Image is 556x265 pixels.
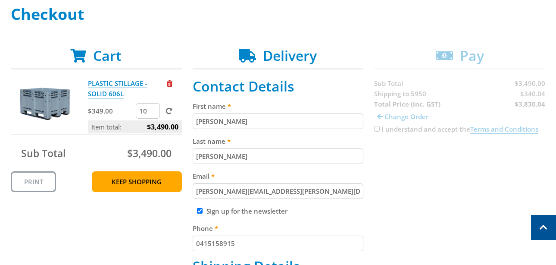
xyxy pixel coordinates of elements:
[11,171,56,192] a: Print
[127,146,172,160] span: $3,490.00
[193,236,364,251] input: Please enter your telephone number.
[19,78,71,130] img: PLASTIC STILLAGE - SOLID 606L
[88,106,134,116] p: $349.00
[11,6,545,23] h1: Checkout
[193,78,364,95] h2: Contact Details
[88,79,147,98] a: PLASTIC STILLAGE - SOLID 606L
[193,101,364,111] label: First name
[193,183,364,199] input: Please enter your email address.
[193,223,364,233] label: Phone
[193,148,364,164] input: Please enter your last name.
[263,46,317,65] span: Delivery
[206,207,287,215] label: Sign up for the newsletter
[88,120,182,133] p: Item total:
[193,136,364,146] label: Last name
[193,114,364,129] input: Please enter your first name.
[92,171,182,192] a: Keep Shopping
[193,171,364,181] label: Email
[21,146,66,160] span: Sub Total
[93,46,122,65] span: Cart
[147,120,178,133] span: $3,490.00
[167,79,172,88] a: Remove from cart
